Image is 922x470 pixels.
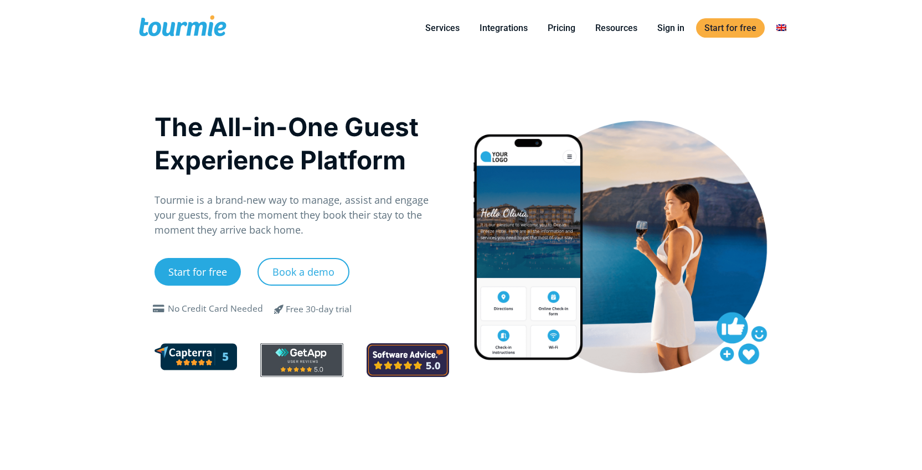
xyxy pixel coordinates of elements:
span:  [266,302,292,316]
h1: The All-in-One Guest Experience Platform [154,110,450,177]
span:  [150,304,168,313]
a: Sign in [649,21,693,35]
div: No Credit Card Needed [168,302,263,316]
a: Services [417,21,468,35]
a: Start for free [154,258,241,286]
a: Integrations [471,21,536,35]
div: Free 30-day trial [286,303,352,316]
a: Switch to [768,21,795,35]
a: Start for free [696,18,765,38]
a: Resources [587,21,646,35]
p: Tourmie is a brand-new way to manage, assist and engage your guests, from the moment they book th... [154,193,450,237]
a: Pricing [539,21,584,35]
a: Book a demo [257,258,349,286]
